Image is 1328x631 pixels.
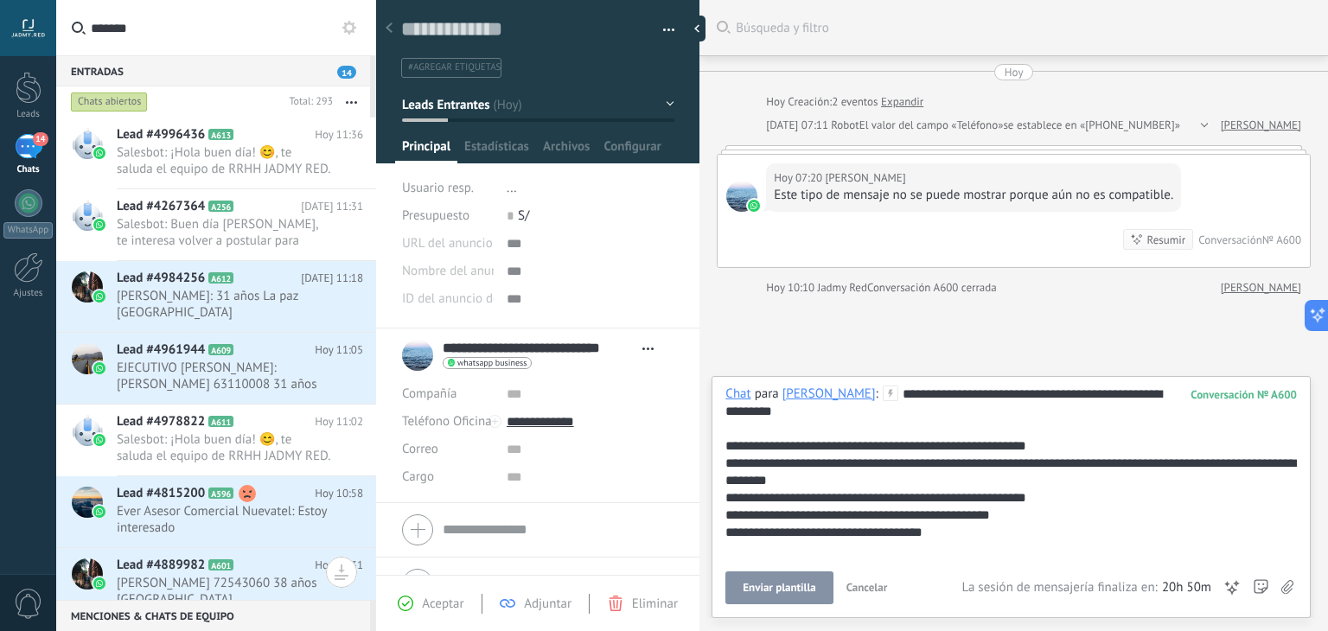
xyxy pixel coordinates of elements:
button: Cancelar [840,571,895,604]
span: Eliminar [632,596,678,612]
button: Teléfono Oficina [402,408,492,436]
span: Enviar plantilla [743,582,815,594]
span: 2 eventos [832,93,878,111]
span: 14 [337,66,356,79]
div: Conversación A600 cerrada [867,279,997,296]
span: A601 [208,559,233,570]
div: Este tipo de mensaje no se puede mostrar porque aún no es compatible. [774,187,1173,204]
a: Lead #4978822 A611 Hoy 11:02 Salesbot: ¡Hola buen día! 😊, te saluda el equipo de RRHH JADMY RED. ... [56,405,376,475]
div: Chats abiertos [71,92,148,112]
span: Lead #4889982 [117,557,205,574]
span: Aceptar [422,596,463,612]
span: Jadmy Red [817,280,867,295]
span: Lead #4815200 [117,485,205,502]
span: Lead #4984256 [117,270,205,287]
span: Robot [831,118,859,132]
span: Usuario resp. [402,180,474,196]
span: Samira Gabriela Salazar Mamani [825,169,905,187]
span: Hoy 11:05 [315,341,363,359]
span: Búsqueda y filtro [736,20,1311,36]
div: La sesión de mensajería finaliza en [961,579,1211,596]
span: [PERSON_NAME]: 31 años La paz [GEOGRAPHIC_DATA] [117,288,330,321]
img: waba.svg [93,506,105,518]
a: Lead #4815200 A596 Hoy 10:58 Ever Asesor Comercial Nuevatel: Estoy interesado [56,476,376,547]
div: Conversación [1198,233,1262,247]
div: Menciones & Chats de equipo [56,600,370,631]
span: Teléfono Oficina [402,413,492,430]
div: Nombre del anuncio de TikTok [402,258,494,285]
span: Lead #4267364 [117,198,205,215]
span: Salesbot: Buen día [PERSON_NAME], te interesa volver a postular para nuestra modalidad presencial? [117,216,330,249]
img: waba.svg [93,219,105,231]
div: № A600 [1262,233,1301,247]
span: Cancelar [846,580,888,595]
img: waba.svg [93,290,105,303]
div: ID del anuncio de TikTok [402,285,494,313]
span: Hoy 10:31 [315,557,363,574]
span: ID del anuncio de TikTok [402,292,538,305]
div: Resumir [1147,232,1186,248]
span: : [875,386,878,403]
span: [PERSON_NAME] 72543060 38 años [GEOGRAPHIC_DATA] [117,575,330,608]
a: Lead #4961944 A609 Hoy 11:05 EJECUTIVO [PERSON_NAME]: [PERSON_NAME] 63110008 31 años [GEOGRAPHIC_... [56,333,376,404]
button: Correo [402,436,438,463]
div: Ajustes [3,288,54,299]
span: Samira Gabriela Salazar Mamani [726,181,757,212]
span: La sesión de mensajería finaliza en: [961,579,1157,596]
span: [DATE] 11:31 [301,198,363,215]
span: Cargo [402,470,434,483]
div: Compañía [402,380,494,408]
div: WhatsApp [3,222,53,239]
div: Usuario resp. [402,175,494,202]
span: A609 [208,344,233,355]
img: waba.svg [93,362,105,374]
span: para [755,386,779,403]
span: Archivos [543,138,590,163]
span: A612 [208,272,233,284]
span: whatsapp business [457,359,527,367]
span: A611 [208,416,233,427]
div: Leads [3,109,54,120]
div: Cargo [402,463,494,491]
div: Ocultar [688,16,705,41]
span: [DATE] 11:18 [301,270,363,287]
span: 20h 50m [1162,579,1211,596]
div: Entradas [56,55,370,86]
img: waba.svg [93,577,105,590]
a: Lead #4984256 A612 [DATE] 11:18 [PERSON_NAME]: 31 años La paz [GEOGRAPHIC_DATA] [56,261,376,332]
span: Principal [402,138,450,163]
span: Hoy 11:36 [315,126,363,143]
a: Lead #4996436 A613 Hoy 11:36 Salesbot: ¡Hola buen día! 😊, te saluda el equipo de RRHH JADMY RED. ... [56,118,376,188]
span: Correo [402,441,438,457]
div: Samira Gabriela Salazar Mamani [782,386,876,401]
span: Ever Asesor Comercial Nuevatel: Estoy interesado [117,503,330,536]
span: #agregar etiquetas [408,61,501,73]
span: Hoy 11:02 [315,413,363,430]
span: Salesbot: ¡Hola buen día! 😊, te saluda el equipo de RRHH JADMY RED. Para ponernos en contacto con... [117,431,330,464]
div: Hoy 10:10 [766,279,817,296]
span: Lead #4996436 [117,126,205,143]
a: Lead #4889982 A601 Hoy 10:31 [PERSON_NAME] 72543060 38 años [GEOGRAPHIC_DATA] [56,548,376,619]
span: Salesbot: ¡Hola buen día! 😊, te saluda el equipo de RRHH JADMY RED. Para ponernos en contacto con... [117,144,330,177]
span: Lead #4961944 [117,341,205,359]
span: Estadísticas [464,138,529,163]
span: EJECUTIVO [PERSON_NAME]: [PERSON_NAME] 63110008 31 años [GEOGRAPHIC_DATA] Departamento [GEOGRAPHI... [117,360,330,392]
span: ... [507,180,517,196]
span: El valor del campo «Teléfono» [859,117,1004,134]
span: Presupuesto [402,207,469,224]
span: 14 [33,132,48,146]
button: Enviar plantilla [725,571,833,604]
div: URL del anuncio de TikTok [402,230,494,258]
a: Expandir [881,93,923,111]
div: Hoy 07:20 [774,169,825,187]
a: [PERSON_NAME] [1221,279,1301,296]
div: Presupuesto [402,202,494,230]
div: Hoy [766,93,788,111]
img: waba.svg [93,434,105,446]
span: Adjuntar [524,596,571,612]
a: Lead #4267364 A256 [DATE] 11:31 Salesbot: Buen día [PERSON_NAME], te interesa volver a postular p... [56,189,376,260]
span: URL del anuncio de TikTok [402,237,548,250]
span: Hoy 10:58 [315,485,363,502]
div: Hoy [1005,64,1024,80]
div: Creación: [766,93,923,111]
